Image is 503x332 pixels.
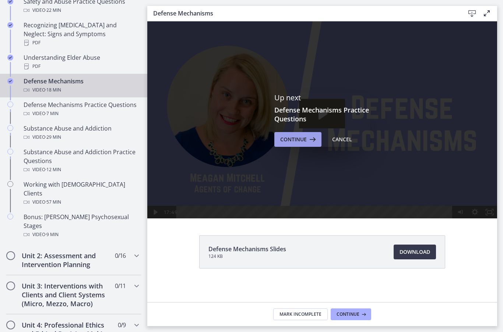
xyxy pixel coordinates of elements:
[208,245,286,253] span: Defense Mechanisms Slides
[24,124,138,142] div: Substance Abuse and Addiction
[153,9,453,18] h3: Defense Mechanisms
[24,100,138,118] div: Defense Mechanisms Practice Questions
[306,184,320,197] button: Mute
[22,251,112,269] h2: Unit 2: Assessment and Intervention Planning
[7,78,13,84] i: Completed
[280,135,307,144] span: Continue
[274,93,370,103] p: Up next
[274,106,370,123] h3: Defense Mechanisms Practice Questions
[279,311,321,317] span: Mark Incomplete
[337,311,359,317] span: Continue
[394,245,436,259] a: Download
[45,86,61,94] span: · 18 min
[24,180,138,207] div: Working with [DEMOGRAPHIC_DATA] Clients
[24,86,138,94] div: Video
[45,133,61,142] span: · 29 min
[24,212,138,239] div: Bonus: [PERSON_NAME] Psychosexual Stages
[152,77,198,107] button: Play Video: ctgmo8leb9sc72ose380.mp4
[24,165,138,174] div: Video
[7,22,13,28] i: Completed
[24,148,138,174] div: Substance Abuse and Addiction Practice Questions
[24,198,138,207] div: Video
[45,198,61,207] span: · 57 min
[274,132,321,147] button: Continue
[24,133,138,142] div: Video
[7,55,13,60] i: Completed
[24,62,138,71] div: PDF
[115,251,126,260] span: 0 / 16
[24,77,138,94] div: Defense Mechanisms
[45,230,59,239] span: · 9 min
[35,184,302,197] div: Playbar
[24,109,138,118] div: Video
[326,132,358,147] button: Cancel
[332,135,352,144] div: Cancel
[208,253,286,259] span: 124 KB
[273,308,328,320] button: Mark Incomplete
[115,281,126,290] span: 0 / 11
[45,6,61,15] span: · 22 min
[24,6,138,15] div: Video
[45,165,61,174] span: · 12 min
[118,321,126,329] span: 0 / 9
[24,230,138,239] div: Video
[24,38,138,47] div: PDF
[24,21,138,47] div: Recognizing [MEDICAL_DATA] and Neglect: Signs and Symptoms
[45,109,59,118] span: · 7 min
[400,248,430,256] span: Download
[24,53,138,71] div: Understanding Elder Abuse
[320,184,335,197] button: Show settings menu
[335,184,350,197] button: Fullscreen
[331,308,371,320] button: Continue
[22,281,112,308] h2: Unit 3: Interventions with Clients and Client Systems (Micro, Mezzo, Macro)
